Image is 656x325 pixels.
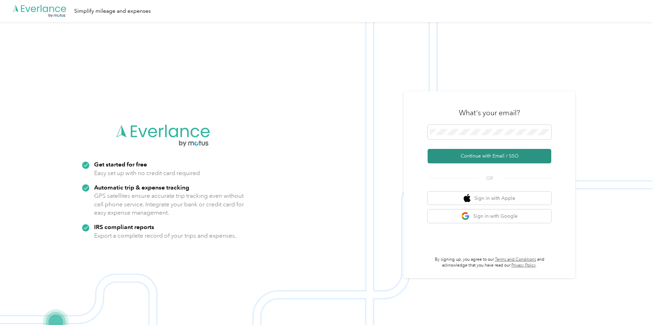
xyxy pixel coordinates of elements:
[428,209,551,223] button: google logoSign in with Google
[495,257,536,262] a: Terms and Conditions
[461,212,470,220] img: google logo
[428,149,551,163] button: Continue with Email / SSO
[74,7,151,15] div: Simplify mileage and expenses
[94,192,244,217] p: GPS satellites ensure accurate trip tracking even without cell phone service. Integrate your bank...
[94,184,189,191] strong: Automatic trip & expense tracking
[464,194,471,203] img: apple logo
[511,263,536,268] a: Privacy Policy
[94,169,200,177] p: Easy set up with no credit card required
[428,192,551,205] button: apple logoSign in with Apple
[428,257,551,269] p: By signing up, you agree to our and acknowledge that you have read our .
[477,175,501,182] span: OR
[94,223,154,230] strong: IRS compliant reports
[94,161,147,168] strong: Get started for free
[94,231,236,240] p: Export a complete record of your trips and expenses.
[459,108,520,118] h3: What's your email?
